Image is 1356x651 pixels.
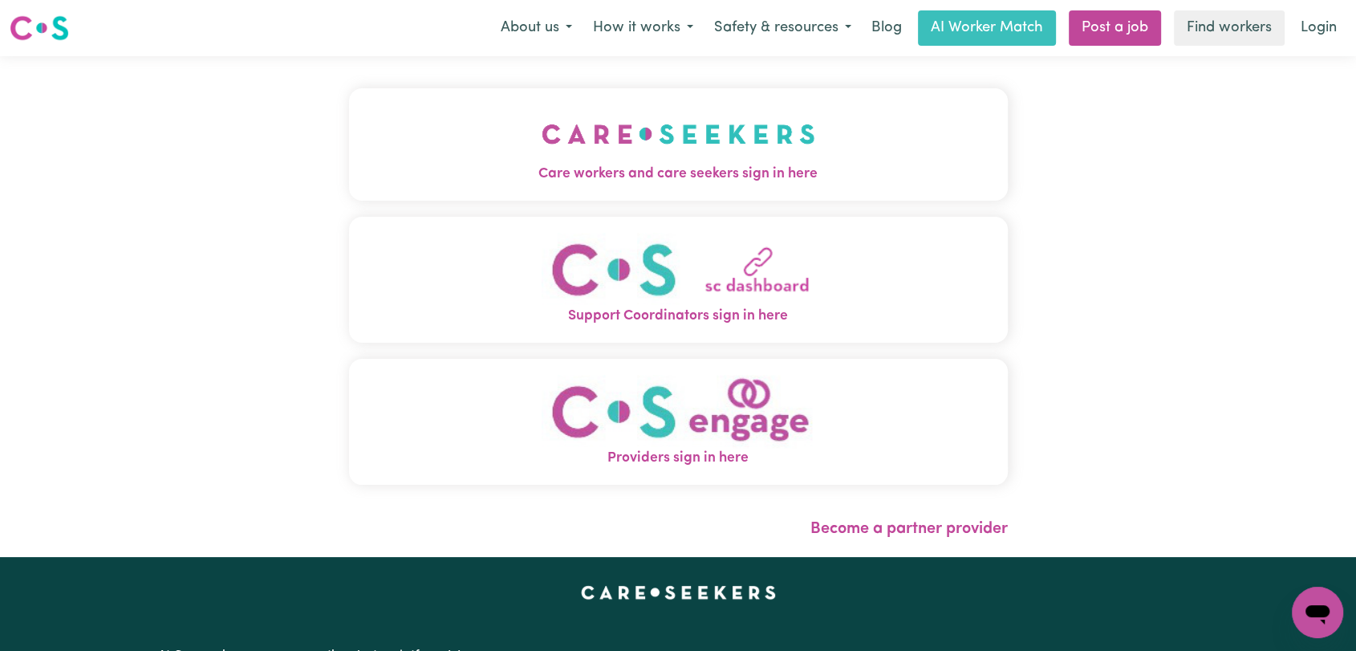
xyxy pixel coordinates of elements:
[349,359,1008,485] button: Providers sign in here
[349,164,1008,185] span: Care workers and care seekers sign in here
[349,88,1008,201] button: Care workers and care seekers sign in here
[349,306,1008,327] span: Support Coordinators sign in here
[704,11,862,45] button: Safety & resources
[490,11,583,45] button: About us
[583,11,704,45] button: How it works
[1292,587,1343,638] iframe: Button to launch messaging window
[349,448,1008,469] span: Providers sign in here
[349,217,1008,343] button: Support Coordinators sign in here
[581,586,776,599] a: Careseekers home page
[1291,10,1346,46] a: Login
[1069,10,1161,46] a: Post a job
[918,10,1056,46] a: AI Worker Match
[10,14,69,43] img: Careseekers logo
[862,10,911,46] a: Blog
[810,521,1008,537] a: Become a partner provider
[10,10,69,47] a: Careseekers logo
[1174,10,1285,46] a: Find workers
